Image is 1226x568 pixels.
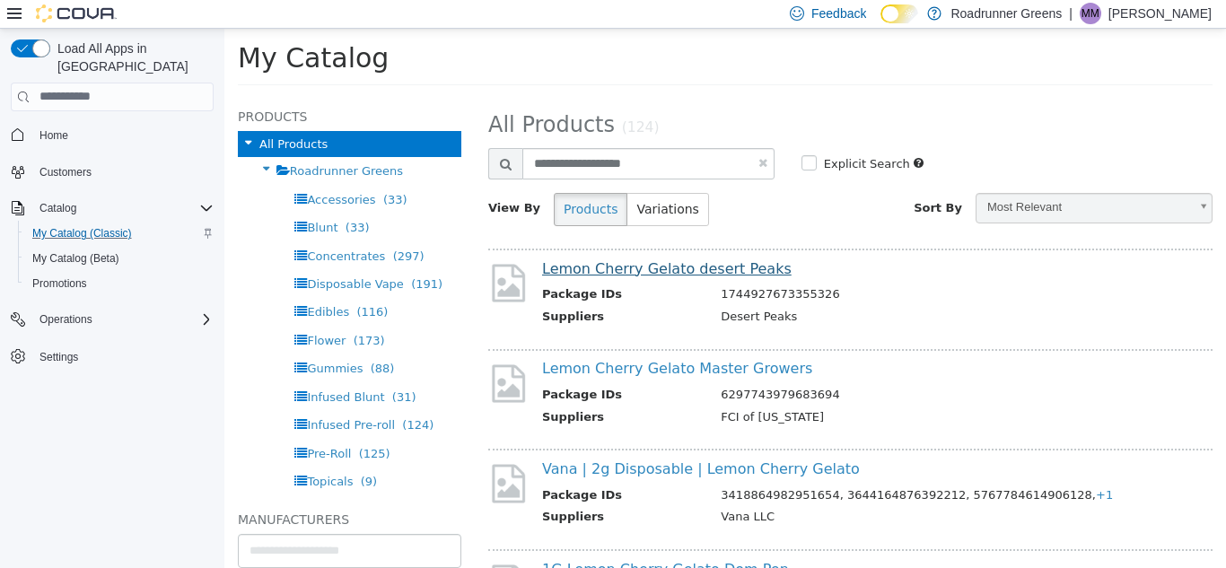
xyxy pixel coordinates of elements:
span: Flower [83,305,121,319]
nav: Complex example [11,115,214,416]
span: Concentrates [83,221,161,234]
span: (124) [178,389,209,403]
span: Operations [39,312,92,327]
a: My Catalog (Classic) [25,223,139,244]
button: Catalog [4,196,221,221]
span: (9) [136,446,153,459]
button: Operations [4,307,221,332]
span: My Catalog (Beta) [25,248,214,269]
span: Catalog [39,201,76,215]
span: Infused Blunt [83,362,160,375]
a: Settings [32,346,85,368]
p: | [1069,3,1073,24]
span: Accessories [83,164,151,178]
span: (173) [129,305,161,319]
th: Suppliers [318,279,483,301]
label: Explicit Search [595,127,686,144]
span: Home [32,124,214,146]
span: My Catalog [13,13,164,45]
button: Promotions [18,271,221,296]
span: MM [1082,3,1099,24]
p: [PERSON_NAME] [1108,3,1212,24]
span: +1 [871,459,889,473]
button: Settings [4,343,221,369]
a: Promotions [25,273,94,294]
span: Load All Apps in [GEOGRAPHIC_DATA] [50,39,214,75]
span: (191) [187,249,218,262]
th: Package IDs [318,458,483,480]
span: (31) [168,362,192,375]
a: 1G Lemon Cherry Gelato Dom Pen [318,532,565,549]
span: Gummies [83,333,138,346]
button: Operations [32,309,100,330]
span: My Catalog (Classic) [32,226,132,240]
span: Disposable Vape [83,249,179,262]
img: missing-image.png [264,232,304,276]
a: Vana | 2g Disposable | Lemon Cherry Gelato [318,432,635,449]
td: 1744927673355326 [483,257,979,279]
span: My Catalog (Beta) [32,251,119,266]
span: View By [264,172,316,186]
td: Vana LLC [483,479,979,502]
span: 3418864982951654, 3644164876392212, 5767784614906128, [496,459,889,473]
th: Suppliers [318,479,483,502]
td: 6297743979683694 [483,357,979,380]
p: Roadrunner Greens [950,3,1062,24]
span: (125) [135,418,166,432]
span: (88) [146,333,171,346]
button: My Catalog (Beta) [18,246,221,271]
span: Operations [32,309,214,330]
input: Dark Mode [880,4,918,23]
th: Package IDs [318,357,483,380]
button: My Catalog (Classic) [18,221,221,246]
span: Most Relevant [752,165,964,193]
td: FCI of [US_STATE] [483,380,979,402]
button: Products [329,164,403,197]
span: (33) [159,164,183,178]
span: Customers [39,165,92,179]
th: Suppliers [318,380,483,402]
th: Package IDs [318,257,483,279]
span: All Products [264,83,390,109]
span: (297) [169,221,200,234]
a: My Catalog (Beta) [25,248,127,269]
a: Lemon Cherry Gelato Master Growers [318,331,588,348]
a: Customers [32,162,99,183]
a: Home [32,125,75,146]
h5: Products [13,77,237,99]
span: All Products [35,109,103,122]
span: Settings [32,345,214,367]
span: Catalog [32,197,214,219]
span: Pre-Roll [83,418,127,432]
span: Sort By [689,172,738,186]
span: Blunt [83,192,113,205]
span: Feedback [811,4,866,22]
button: Customers [4,159,221,185]
span: Edibles [83,276,125,290]
span: My Catalog (Classic) [25,223,214,244]
button: Variations [402,164,484,197]
span: (116) [132,276,163,290]
span: Promotions [32,276,87,291]
span: Dark Mode [880,23,881,24]
span: Customers [32,161,214,183]
h5: Manufacturers [13,480,237,502]
button: Catalog [32,197,83,219]
img: missing-image.png [264,433,304,476]
small: (124) [398,91,435,107]
img: Cova [36,4,117,22]
span: (33) [121,192,145,205]
button: Home [4,122,221,148]
img: missing-image.png [264,333,304,377]
span: Infused Pre-roll [83,389,171,403]
td: Desert Peaks [483,279,979,301]
a: Most Relevant [751,164,988,195]
span: Home [39,128,68,143]
a: Lemon Cherry Gelato desert Peaks [318,232,567,249]
span: Settings [39,350,78,364]
div: Meghan Morey [1080,3,1101,24]
span: Topicals [83,446,128,459]
span: Promotions [25,273,214,294]
span: Roadrunner Greens [66,135,179,149]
